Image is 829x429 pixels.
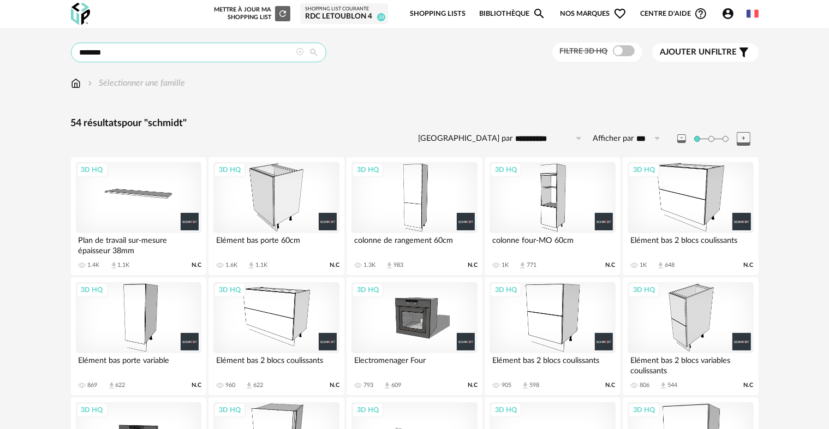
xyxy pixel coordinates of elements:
div: 1.1K [118,261,130,269]
span: N.C [468,382,478,389]
div: Elément bas 2 blocs coulissants [213,353,339,375]
img: OXP [71,3,90,25]
div: 1.6K [225,261,237,269]
div: 3D HQ [628,283,660,297]
div: Sélectionner une famille [86,77,186,90]
div: 622 [116,382,126,389]
div: 1K [502,261,509,269]
span: pour "schmidt" [122,118,187,128]
div: 54 résultats [71,117,759,130]
div: 983 [393,261,403,269]
div: 3D HQ [352,163,384,177]
div: Mettre à jour ma Shopping List [212,6,290,21]
div: 1.4K [88,261,100,269]
span: Download icon [659,382,667,390]
div: Elément bas porte 60cm [213,233,339,255]
div: 544 [667,382,677,389]
label: [GEOGRAPHIC_DATA] par [419,134,513,144]
div: 598 [529,382,539,389]
img: svg+xml;base64,PHN2ZyB3aWR0aD0iMTYiIGhlaWdodD0iMTYiIHZpZXdCb3g9IjAgMCAxNiAxNiIgZmlsbD0ibm9uZSIgeG... [86,77,94,90]
div: colonne de rangement 60cm [351,233,477,255]
div: Shopping List courante [305,6,383,13]
div: Elément bas 2 blocs variables coulissants [628,353,753,375]
a: Shopping Lists [410,1,466,27]
span: Filter icon [737,46,750,59]
a: 3D HQ Elément bas 2 blocs variables coulissants 806 Download icon 544 N.C [623,277,758,395]
div: 806 [640,382,649,389]
label: Afficher par [593,134,634,144]
a: 3D HQ Elément bas 2 blocs coulissants 960 Download icon 622 N.C [208,277,344,395]
span: N.C [744,382,754,389]
span: Account Circle icon [721,7,735,20]
div: 3D HQ [352,283,384,297]
span: N.C [606,382,616,389]
div: 3D HQ [214,283,246,297]
div: 3D HQ [490,283,522,297]
span: Filtre 3D HQ [560,47,608,55]
img: svg+xml;base64,PHN2ZyB3aWR0aD0iMTYiIGhlaWdodD0iMTciIHZpZXdCb3g9IjAgMCAxNiAxNyIgZmlsbD0ibm9uZSIgeG... [71,77,81,90]
div: 869 [88,382,98,389]
a: 3D HQ Elément bas 2 blocs coulissants 905 Download icon 598 N.C [485,277,620,395]
span: Download icon [247,261,255,270]
div: 793 [363,382,373,389]
button: Ajouter unfiltre Filter icon [652,43,759,62]
a: 3D HQ colonne four-MO 60cm 1K Download icon 771 N.C [485,157,620,275]
span: Account Circle icon [721,7,739,20]
span: Download icon [521,382,529,390]
span: Download icon [518,261,527,270]
div: 3D HQ [214,163,246,177]
a: 3D HQ Plan de travail sur-mesure épaisseur 38mm 1.4K Download icon 1.1K N.C [71,157,206,275]
div: 771 [527,261,536,269]
div: 3D HQ [490,163,522,177]
div: Elément bas 2 blocs coulissants [628,233,753,255]
a: 3D HQ Elément bas 2 blocs coulissants 1K Download icon 648 N.C [623,157,758,275]
span: 28 [377,13,385,21]
span: Download icon [383,382,391,390]
div: 1.1K [255,261,267,269]
span: N.C [606,261,616,269]
div: 3D HQ [490,403,522,417]
div: 3D HQ [76,163,108,177]
span: Nos marques [560,1,627,27]
span: filtre [660,47,737,58]
span: Download icon [110,261,118,270]
a: Shopping List courante RDC LETOUBLON 4 28 [305,6,383,22]
span: Centre d'aideHelp Circle Outline icon [640,7,707,20]
div: 648 [665,261,675,269]
div: 3D HQ [628,403,660,417]
span: N.C [468,261,478,269]
a: BibliothèqueMagnify icon [479,1,546,27]
span: N.C [192,382,201,389]
a: 3D HQ colonne de rangement 60cm 1.3K Download icon 983 N.C [347,157,482,275]
span: Heart Outline icon [613,7,627,20]
span: Download icon [245,382,253,390]
div: Plan de travail sur-mesure épaisseur 38mm [76,233,201,255]
div: 609 [391,382,401,389]
a: 3D HQ Elément bas porte variable 869 Download icon 622 N.C [71,277,206,395]
img: fr [747,8,759,20]
div: 960 [225,382,235,389]
div: Elément bas porte variable [76,353,201,375]
div: 622 [253,382,263,389]
span: N.C [330,261,339,269]
div: 3D HQ [352,403,384,417]
span: Magnify icon [533,7,546,20]
div: Elément bas 2 blocs coulissants [490,353,615,375]
div: 3D HQ [214,403,246,417]
span: Download icon [657,261,665,270]
div: 3D HQ [628,163,660,177]
span: Download icon [108,382,116,390]
a: 3D HQ Elément bas porte 60cm 1.6K Download icon 1.1K N.C [208,157,344,275]
span: Refresh icon [278,10,288,16]
span: N.C [192,261,201,269]
div: 905 [502,382,511,389]
span: Download icon [385,261,393,270]
span: Help Circle Outline icon [694,7,707,20]
div: Electromenager Four [351,353,477,375]
div: colonne four-MO 60cm [490,233,615,255]
span: Ajouter un [660,48,712,56]
div: 3D HQ [76,403,108,417]
span: N.C [744,261,754,269]
a: 3D HQ Electromenager Four 793 Download icon 609 N.C [347,277,482,395]
span: N.C [330,382,339,389]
